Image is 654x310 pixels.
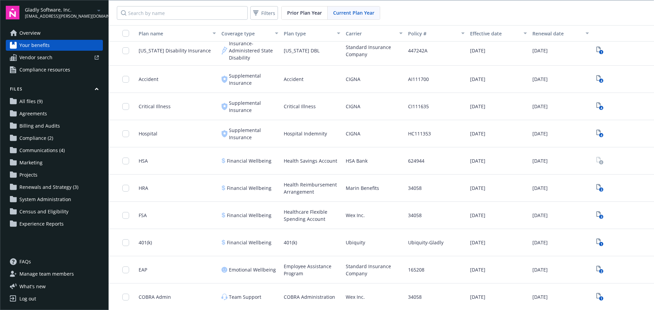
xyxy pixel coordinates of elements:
span: Prior Plan Year [287,9,322,16]
button: What's new [6,283,57,290]
a: View Plan Documents [594,101,605,112]
span: 447242A [408,47,427,54]
span: 165208 [408,266,424,273]
span: FSA [139,212,147,219]
span: Supplemental Insurance [229,127,278,141]
a: View Plan Documents [594,237,605,248]
span: CIGNA [346,76,360,83]
input: Toggle Row Selected [122,266,129,273]
span: Vendor search [19,52,52,63]
input: Toggle Row Selected [122,212,129,219]
span: Ubiquity [346,239,365,246]
span: Marin Benefits [346,184,379,192]
input: Select all [122,30,129,37]
span: [DATE] [532,212,548,219]
a: View Plan Documents [594,128,605,139]
span: COBRA Admin [139,293,171,300]
span: CIGNA [346,103,360,110]
span: View Plan Documents [594,156,605,166]
div: Plan type [284,30,333,37]
text: 1 [600,242,602,246]
a: View Plan Documents [594,292,605,303]
input: Toggle Row Selected [122,239,129,246]
a: FAQs [6,256,103,267]
span: Financial Wellbeing [227,184,271,192]
a: Your benefits [6,40,103,51]
input: Toggle Row Selected [122,76,129,83]
input: Search by name [117,6,248,20]
a: Overview [6,28,103,38]
span: Overview [19,28,41,38]
span: Compliance resources [19,64,70,75]
text: 4 [600,79,602,83]
a: Experience Reports [6,218,103,229]
a: Agreements [6,108,103,119]
span: Your benefits [19,40,50,51]
span: 34058 [408,184,422,192]
span: [US_STATE] Disability Insurance [139,47,211,54]
span: Manage team members [19,268,74,279]
span: Accident [139,76,158,83]
a: Marketing [6,157,103,168]
a: Renewals and Strategy (3) [6,182,103,193]
span: All files (9) [19,96,43,107]
span: [DATE] [532,293,548,300]
div: Plan name [139,30,208,37]
span: Financial Wellbeing [227,157,271,164]
a: Vendor search [6,52,103,63]
span: [DATE] [532,76,548,83]
span: Health Savings Account [284,157,337,164]
span: 34058 [408,293,422,300]
div: Log out [19,293,36,304]
text: 1 [600,50,602,54]
span: Financial Wellbeing [227,212,271,219]
text: 1 [600,296,602,301]
span: [DATE] [470,130,485,137]
text: 4 [600,133,602,137]
button: Carrier [343,25,405,42]
span: COBRA Administration [284,293,335,300]
a: System Administration [6,194,103,205]
input: Toggle Row Selected [122,103,129,110]
span: Communications (4) [19,145,65,156]
span: Gladly Software, Inc. [25,6,95,13]
a: View Plan Documents [594,210,605,221]
span: Hospital Indemnity [284,130,327,137]
span: 34058 [408,212,422,219]
span: Filters [252,8,277,18]
span: Emotional Wellbeing [229,266,276,273]
a: Compliance (2) [6,133,103,144]
span: View Plan Documents [594,45,605,56]
span: [DATE] [470,76,485,83]
span: Compliance (2) [19,133,53,144]
span: Insurance-Administered State Disability [229,40,278,61]
span: Wex Inc. [346,212,365,219]
span: FAQs [19,256,31,267]
button: Renewal date [530,25,592,42]
a: arrowDropDown [95,6,103,14]
button: Gladly Software, Inc.[EMAIL_ADDRESS][PERSON_NAME][DOMAIN_NAME]arrowDropDown [25,6,103,19]
div: Renewal date [532,30,582,37]
span: Critical Illness [284,103,316,110]
a: Projects [6,169,103,180]
span: [DATE] [470,293,485,300]
span: 624944 [408,157,424,164]
span: Wex Inc. [346,293,365,300]
span: Employee Assistance Program [284,263,341,277]
span: What ' s new [19,283,46,290]
span: Billing and Audits [19,120,60,131]
div: Coverage type [221,30,271,37]
span: AI111700 [408,76,429,83]
span: [DATE] [532,239,548,246]
span: [EMAIL_ADDRESS][PERSON_NAME][DOMAIN_NAME] [25,13,95,19]
span: 401(k) [139,239,152,246]
span: Standard Insurance Company [346,44,403,58]
button: Files [6,86,103,95]
div: Policy # [408,30,457,37]
span: [DATE] [532,157,548,164]
button: Effective date [467,25,530,42]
